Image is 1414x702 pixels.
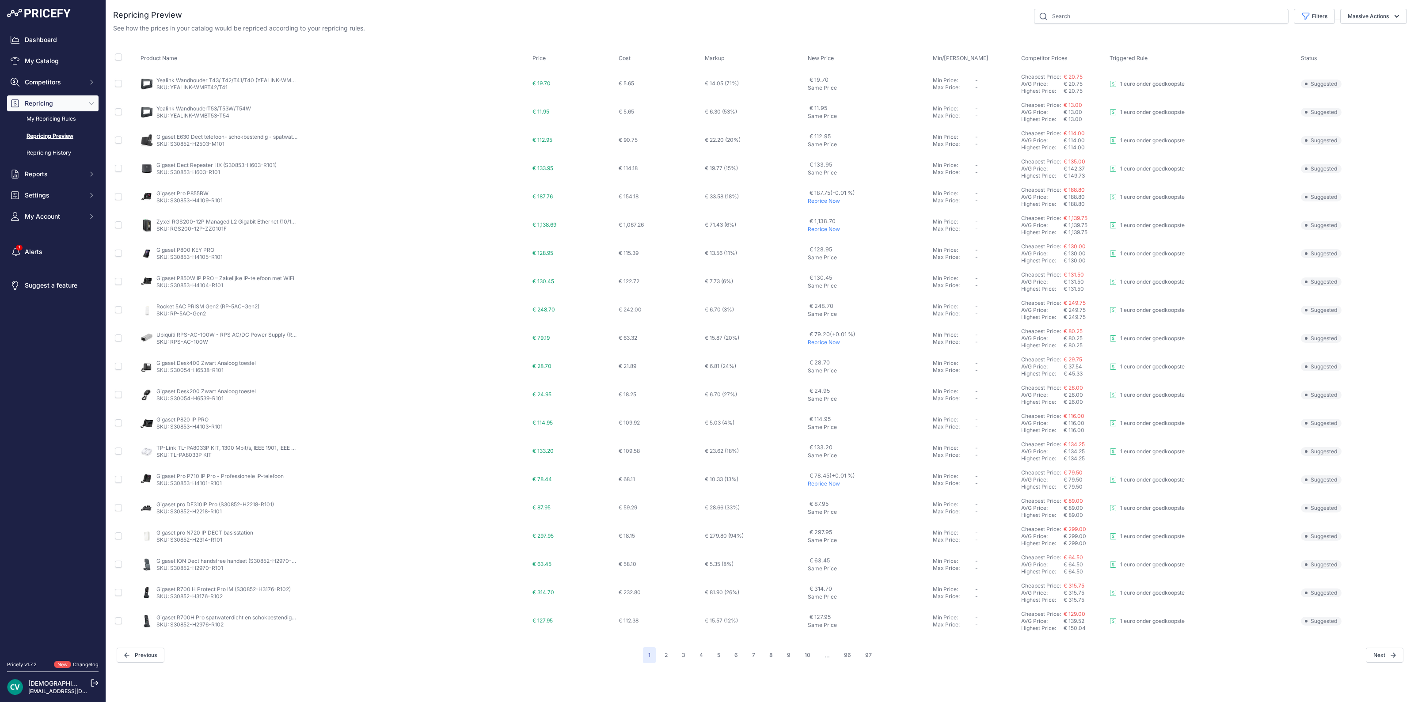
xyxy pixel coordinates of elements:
span: - [975,218,978,225]
div: € 142.37 [1064,165,1106,172]
a: Cheapest Price: [1021,526,1061,532]
a: Gigaset Dect Repeater HX (S30853-H603-R101) [156,162,277,168]
span: - [975,133,978,140]
span: € 79.50 [1064,469,1083,476]
button: Settings [7,187,99,203]
a: Gigaset P800 KEY PRO [156,247,214,253]
nav: Sidebar [7,32,99,650]
span: - [975,105,978,112]
a: Gigaset P820 IP PRO [156,416,209,423]
img: Pricefy Logo [7,9,71,18]
a: Ubiquiti RPS-AC-100W - RPS AC/DC Power Supply (RPS-AC-100W) [156,331,328,338]
div: € 114.00 [1064,137,1106,144]
span: € 11.95 [810,105,827,111]
p: 1 euro onder goedkoopste [1120,222,1185,229]
a: SKU: RGS200-12P-ZZ0101F [156,225,227,232]
span: Triggered Rule [1110,55,1148,61]
a: 1 euro onder goedkoopste [1110,222,1185,229]
a: SKU: S30852-H2976-R102 [156,621,224,628]
a: Yealink Wandhouder T43/ T42/T41/T40 (YEALINK-WMBT42/T) [156,77,311,83]
span: - [975,225,978,232]
span: € 19.70 [532,80,551,87]
div: Max Price: [933,140,975,148]
span: € 133.95 [810,161,832,168]
a: Repricing Preview [7,129,99,144]
div: Min Price: [933,162,975,169]
a: Dashboard [7,32,99,48]
a: Cheapest Price: [1021,300,1061,306]
div: AVG Price: [1021,109,1064,116]
button: Reports [7,166,99,182]
a: 1 euro onder goedkoopste [1110,533,1185,540]
a: Zyxel RGS200-12P Managed L2 Gigabit Ethernet (10/100/1000) Power over Ethernet (PoE) Switch [156,218,401,225]
p: 1 euro onder goedkoopste [1120,165,1185,172]
a: Highest Price: [1021,625,1056,631]
a: SKU: RPS-AC-100W [156,338,208,345]
p: Same Price [808,113,929,120]
a: 1 euro onder goedkoopste [1110,476,1185,483]
button: Go to page 10 [799,647,816,663]
span: € 13.00 [1064,116,1082,122]
a: € 135.00 [1064,158,1085,165]
span: € 20.75 [1064,87,1083,94]
span: € 149.73 [1064,172,1085,179]
span: € 188.80 [1064,186,1085,193]
span: - [975,140,978,147]
span: € 114.00 [1064,144,1085,151]
span: € 19.70 [810,76,829,83]
div: AVG Price: [1021,222,1064,229]
span: € 130.00 [1064,257,1086,264]
span: - [975,77,978,83]
button: Go to page 4 [694,647,708,663]
button: Go to page 8 [764,647,778,663]
a: Cheapest Price: [1021,582,1061,589]
span: € 29.75 [1064,356,1082,363]
a: 1 euro onder goedkoopste [1110,420,1185,427]
div: € 130.00 [1064,250,1106,257]
a: Gigaset Desk200 Zwart Analoog toestel [156,388,256,395]
a: Cheapest Price: [1021,356,1061,363]
span: € 14.05 (71%) [705,80,739,87]
p: 1 euro onder goedkoopste [1120,335,1185,342]
span: - [975,190,978,197]
span: € 1,138.70 [810,218,836,224]
div: AVG Price: [1021,137,1064,144]
a: SKU: S30853-H4105-R101 [156,254,223,260]
span: € 133.95 [532,165,553,171]
a: SKU: S30853-H4103-R101 [156,423,223,430]
span: - [975,197,978,204]
a: Alerts [7,244,99,260]
a: Highest Price: [1021,314,1056,320]
a: € 315.75 [1064,582,1084,589]
button: Go to page 97 [860,647,877,663]
a: Highest Price: [1021,455,1056,462]
a: € 64.50 [1064,554,1083,561]
a: Cheapest Price: [1021,554,1061,561]
span: € 90.75 [619,137,638,143]
a: Highest Price: [1021,370,1056,377]
span: € 130.00 [1064,243,1086,250]
div: Max Price: [933,112,975,119]
a: SKU: S30853-H4109-R101 [156,197,223,204]
a: Highest Price: [1021,229,1056,235]
a: € 116.00 [1064,413,1084,419]
div: € 13.00 [1064,109,1106,116]
a: SKU: TL-PA8033P KIT [156,452,212,458]
a: Highest Price: [1021,285,1056,292]
div: € 20.75 [1064,80,1106,87]
a: 1 euro onder goedkoopste [1110,335,1185,342]
span: - [975,84,978,91]
div: € 188.80 [1064,194,1106,201]
span: Competitor Prices [1021,55,1068,61]
a: Cheapest Price: [1021,497,1061,504]
div: Min Price: [933,105,975,112]
span: € 26.00 [1064,384,1083,391]
a: Gigaset E630 Dect telefoon- schokbestendig - spatwaterdicht (S30852-H2503-M101) [156,133,370,140]
span: € 1,067.26 [619,221,644,228]
button: Filters [1294,9,1335,24]
a: Highest Price: [1021,144,1056,151]
input: Search [1034,9,1289,24]
a: 1 euro onder goedkoopste [1110,307,1185,314]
